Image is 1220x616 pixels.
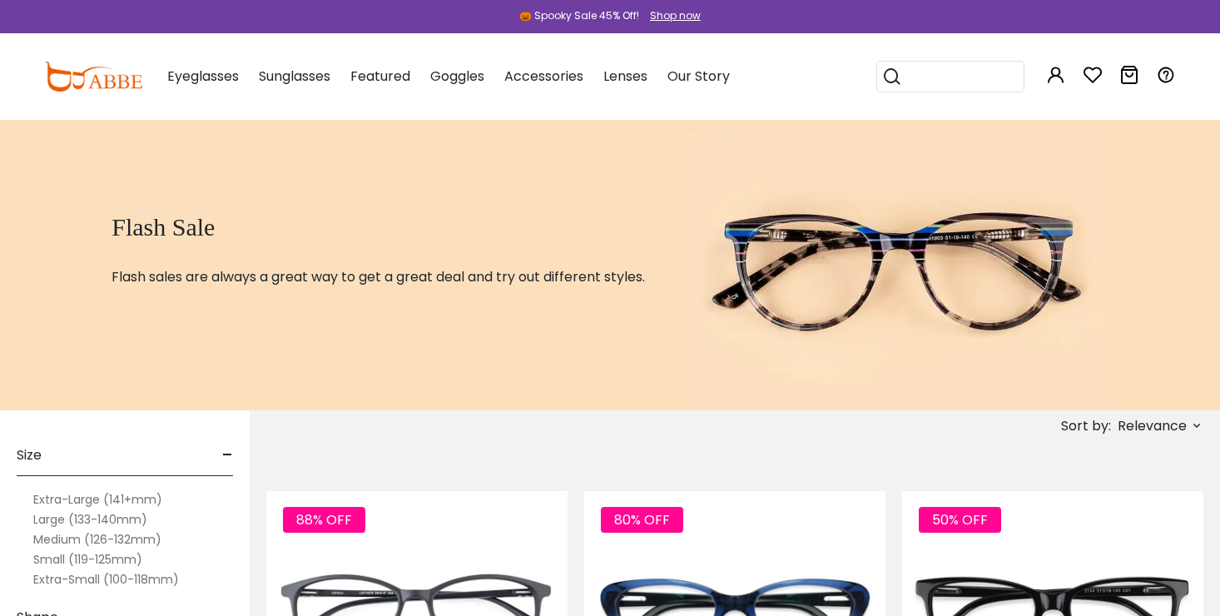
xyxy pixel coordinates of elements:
[33,489,162,509] label: Extra-Large (141+mm)
[33,529,161,549] label: Medium (126-132mm)
[519,8,639,23] div: 🎃 Spooky Sale 45% Off!
[33,549,142,569] label: Small (119-125mm)
[650,8,701,23] div: Shop now
[1061,416,1111,435] span: Sort by:
[33,569,179,589] label: Extra-Small (100-118mm)
[167,67,239,86] span: Eyeglasses
[350,67,410,86] span: Featured
[601,507,683,533] span: 80% OFF
[1118,411,1187,441] span: Relevance
[504,67,583,86] span: Accessories
[112,267,645,287] p: Flash sales are always a great way to get a great deal and try out different styles.
[919,507,1001,533] span: 50% OFF
[667,67,730,86] span: Our Story
[430,67,484,86] span: Goggles
[687,119,1109,410] img: flash sale
[44,62,142,92] img: abbeglasses.com
[603,67,647,86] span: Lenses
[17,435,42,475] span: Size
[642,8,701,22] a: Shop now
[33,509,147,529] label: Large (133-140mm)
[222,435,233,475] span: -
[283,507,365,533] span: 88% OFF
[259,67,330,86] span: Sunglasses
[112,212,645,242] h1: Flash Sale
